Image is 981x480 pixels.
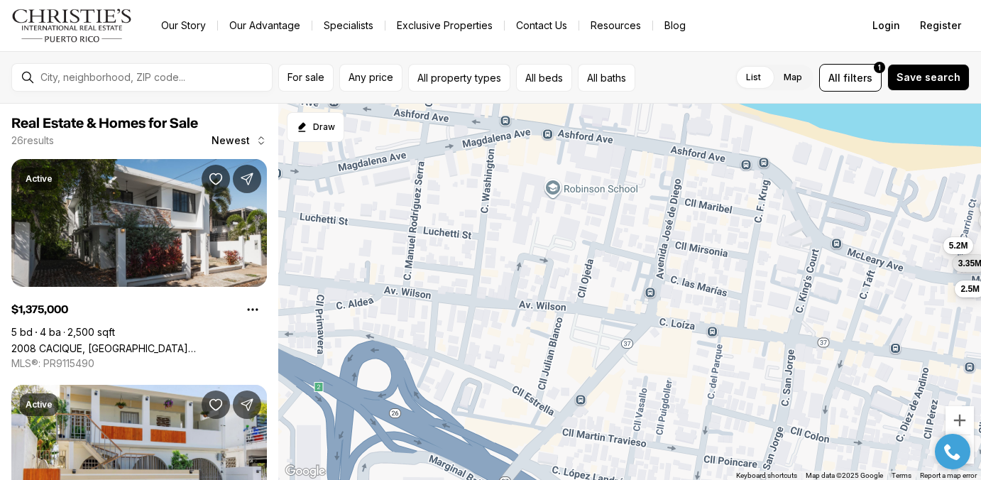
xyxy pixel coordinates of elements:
p: Active [26,173,53,185]
button: Save search [887,64,970,91]
button: Login [864,11,909,40]
a: Blog [653,16,697,36]
a: Our Story [150,16,217,36]
span: All [828,70,840,85]
button: 5.2M [943,237,974,254]
button: All baths [578,64,635,92]
button: Property options [239,295,267,324]
button: Save Property: 126 MARIA MOZCO [202,391,230,419]
button: Allfilters1 [819,64,882,92]
span: Any price [349,72,393,83]
label: List [735,65,772,90]
p: Active [26,399,53,410]
button: All property types [408,64,510,92]
a: Exclusive Properties [385,16,504,36]
a: 2008 CACIQUE, SAN JUAN PR, 00911 [11,342,267,354]
span: Register [920,20,961,31]
button: All beds [516,64,572,92]
span: For sale [287,72,324,83]
a: Report a map error [920,471,977,479]
span: Real Estate & Homes for Sale [11,116,198,131]
a: Our Advantage [218,16,312,36]
button: Share Property [233,165,261,193]
span: 2.5M [960,283,980,295]
button: Zoom in [946,406,974,435]
span: Newest [212,135,250,146]
button: Any price [339,64,402,92]
button: Newest [203,126,275,155]
a: Terms (opens in new tab) [892,471,911,479]
a: Specialists [312,16,385,36]
p: 26 results [11,135,54,146]
button: For sale [278,64,334,92]
button: Share Property [233,391,261,419]
button: Save Property: 2008 CACIQUE [202,165,230,193]
button: Contact Us [505,16,579,36]
span: Save search [897,72,960,83]
span: Map data ©2025 Google [806,471,883,479]
span: 1 [878,62,881,73]
span: Login [872,20,900,31]
button: Register [911,11,970,40]
span: filters [843,70,872,85]
label: Map [772,65,813,90]
img: logo [11,9,133,43]
button: Start drawing [287,112,344,142]
span: 5.2M [949,240,968,251]
a: Resources [579,16,652,36]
